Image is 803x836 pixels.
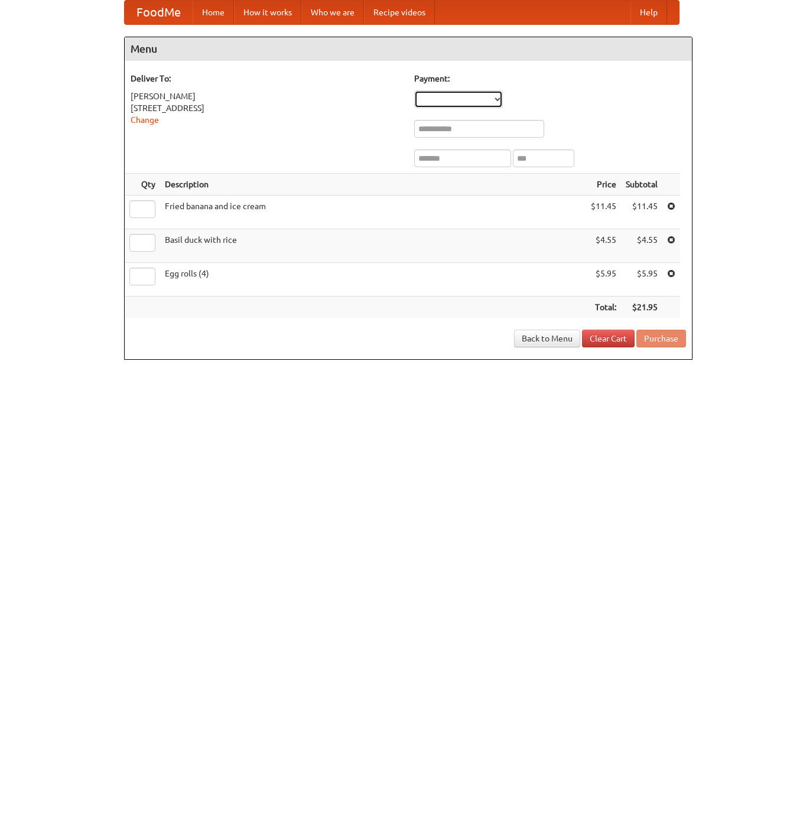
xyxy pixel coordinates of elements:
[586,196,621,229] td: $11.45
[131,90,402,102] div: [PERSON_NAME]
[131,102,402,114] div: [STREET_ADDRESS]
[364,1,435,24] a: Recipe videos
[131,115,159,125] a: Change
[621,174,662,196] th: Subtotal
[125,174,160,196] th: Qty
[621,229,662,263] td: $4.55
[131,73,402,84] h5: Deliver To:
[586,263,621,297] td: $5.95
[193,1,234,24] a: Home
[621,297,662,318] th: $21.95
[301,1,364,24] a: Who we are
[586,174,621,196] th: Price
[586,297,621,318] th: Total:
[160,229,586,263] td: Basil duck with rice
[621,263,662,297] td: $5.95
[586,229,621,263] td: $4.55
[160,263,586,297] td: Egg rolls (4)
[125,1,193,24] a: FoodMe
[414,73,686,84] h5: Payment:
[125,37,692,61] h4: Menu
[160,174,586,196] th: Description
[582,330,635,347] a: Clear Cart
[234,1,301,24] a: How it works
[621,196,662,229] td: $11.45
[160,196,586,229] td: Fried banana and ice cream
[630,1,667,24] a: Help
[514,330,580,347] a: Back to Menu
[636,330,686,347] button: Purchase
